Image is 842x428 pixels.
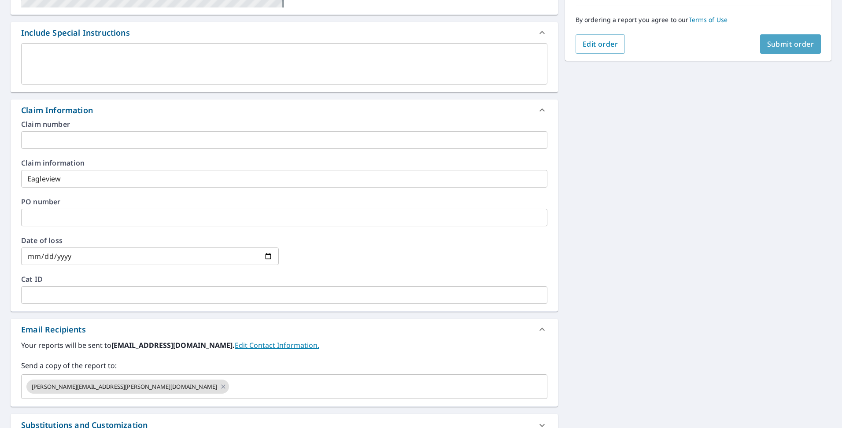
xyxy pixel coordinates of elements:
[11,319,558,340] div: Email Recipients
[760,34,821,54] button: Submit order
[21,324,86,336] div: Email Recipients
[21,121,547,128] label: Claim number
[21,360,547,371] label: Send a copy of the report to:
[21,340,547,351] label: Your reports will be sent to
[235,340,319,350] a: EditContactInfo
[11,100,558,121] div: Claim Information
[21,237,279,244] label: Date of loss
[21,198,547,205] label: PO number
[767,39,814,49] span: Submit order
[26,380,229,394] div: [PERSON_NAME][EMAIL_ADDRESS][PERSON_NAME][DOMAIN_NAME]
[21,276,547,283] label: Cat ID
[111,340,235,350] b: [EMAIL_ADDRESS][DOMAIN_NAME].
[26,383,222,391] span: [PERSON_NAME][EMAIL_ADDRESS][PERSON_NAME][DOMAIN_NAME]
[576,16,821,24] p: By ordering a report you agree to our
[21,104,93,116] div: Claim Information
[21,27,130,39] div: Include Special Instructions
[583,39,618,49] span: Edit order
[21,159,547,166] label: Claim information
[576,34,625,54] button: Edit order
[689,15,728,24] a: Terms of Use
[11,22,558,43] div: Include Special Instructions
